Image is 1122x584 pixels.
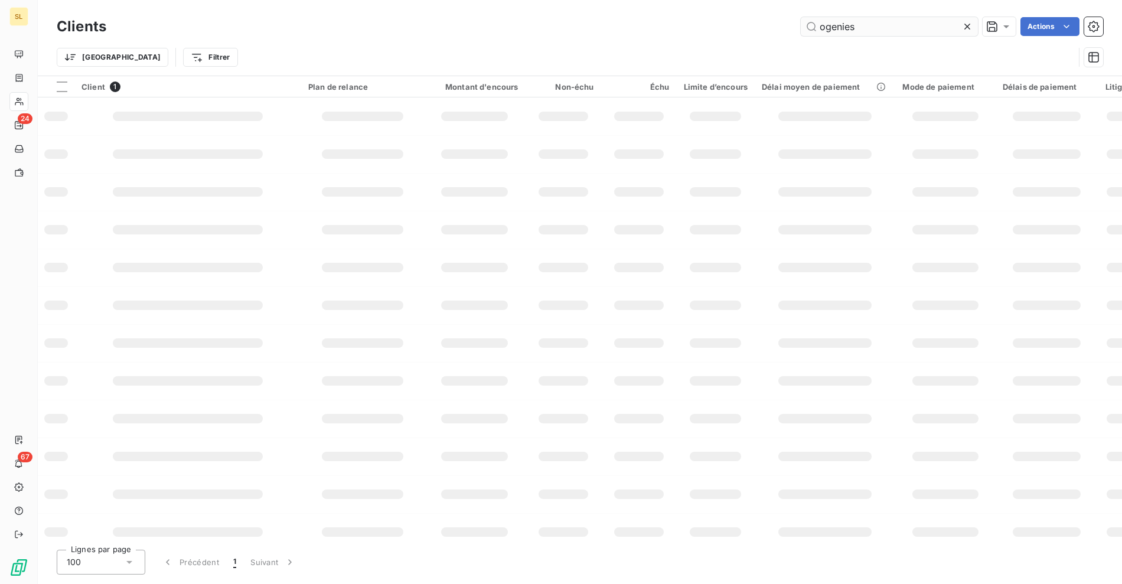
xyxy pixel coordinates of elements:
div: Non-échu [533,82,594,92]
div: Échu [608,82,670,92]
button: 1 [226,550,243,575]
button: Suivant [243,550,303,575]
button: Filtrer [183,48,237,67]
button: Actions [1020,17,1079,36]
span: 100 [67,556,81,568]
div: Mode de paiement [902,82,988,92]
img: Logo LeanPay [9,558,28,577]
h3: Clients [57,16,106,37]
span: 24 [18,113,32,124]
input: Rechercher [801,17,978,36]
span: Client [81,82,105,92]
span: 67 [18,452,32,462]
button: [GEOGRAPHIC_DATA] [57,48,168,67]
div: Délais de paiement [1003,82,1091,92]
iframe: Intercom live chat [1082,544,1110,572]
span: 1 [110,81,120,92]
span: 1 [233,556,236,568]
div: Montant d'encours [431,82,518,92]
div: Délai moyen de paiement [762,82,888,92]
div: Plan de relance [308,82,417,92]
button: Précédent [155,550,226,575]
div: SL [9,7,28,26]
div: Limite d’encours [684,82,748,92]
